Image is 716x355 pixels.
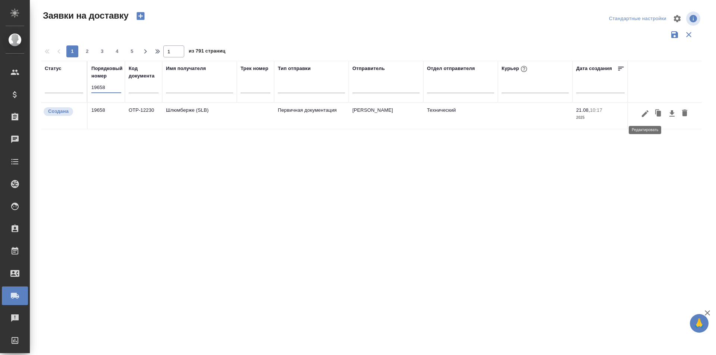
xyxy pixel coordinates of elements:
[241,65,268,72] div: Трек номер
[678,107,691,121] button: Удалить
[666,107,678,121] button: Скачать
[45,65,62,72] div: Статус
[576,65,612,72] div: Дата создания
[132,10,150,22] button: Создать
[189,47,225,57] span: из 791 страниц
[651,107,666,121] button: Клонировать
[162,103,237,129] td: Шлюмберже (SLB)
[352,65,385,72] div: Отправитель
[590,107,602,113] p: 10:17
[349,103,423,129] td: [PERSON_NAME]
[274,103,349,129] td: Первичная документация
[96,45,108,57] button: 3
[111,48,123,55] span: 4
[502,64,529,74] div: Курьер
[126,45,138,57] button: 5
[81,45,93,57] button: 2
[129,65,158,80] div: Код документа
[278,65,311,72] div: Тип отправки
[43,107,83,117] div: Новая заявка, еще не передана в работу
[576,114,625,121] p: 2025
[41,10,129,22] span: Заявки на доставку
[88,103,125,129] td: 19658
[690,314,709,333] button: 🙏
[427,65,475,72] div: Отдел отправителя
[682,28,696,42] button: Сбросить фильтры
[423,103,498,129] td: Технический
[125,103,162,129] td: OTP-12230
[668,10,686,28] span: Настроить таблицу
[576,107,590,113] p: 21.08,
[126,48,138,55] span: 5
[668,28,682,42] button: Сохранить фильтры
[96,48,108,55] span: 3
[91,65,123,80] div: Порядковый номер
[519,64,529,74] button: При выборе курьера статус заявки автоматически поменяется на «Принята»
[111,45,123,57] button: 4
[81,48,93,55] span: 2
[686,12,702,26] span: Посмотреть информацию
[166,65,206,72] div: Имя получателя
[607,13,668,25] div: split button
[48,108,69,115] p: Создана
[693,316,706,331] span: 🙏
